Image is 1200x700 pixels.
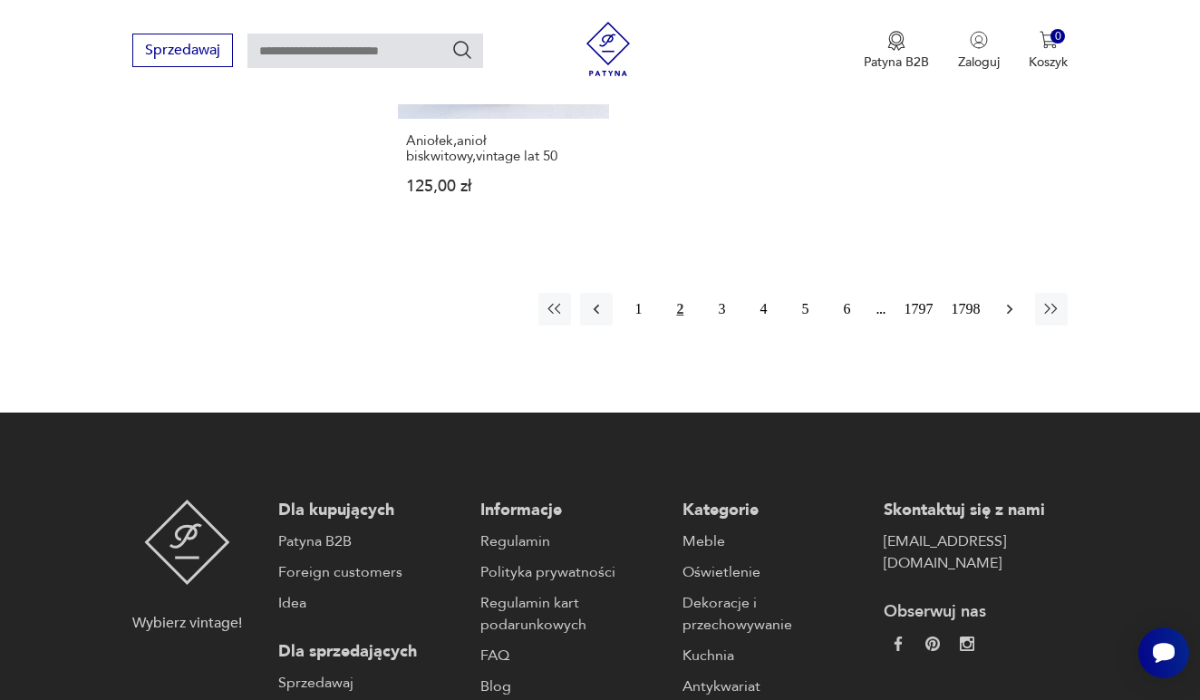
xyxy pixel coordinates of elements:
[622,293,654,326] button: 1
[278,530,462,552] a: Patyna B2B
[884,530,1068,574] a: [EMAIL_ADDRESS][DOMAIN_NAME]
[925,637,940,651] img: 37d27d81a828e637adc9f9cb2e3d3a8a.webp
[682,592,866,636] a: Dekoracje i przechowywanie
[1040,31,1058,49] img: Ikona koszyka
[682,500,866,521] p: Kategorie
[884,500,1068,521] p: Skontaktuj się z nami
[747,293,779,326] button: 4
[132,34,233,67] button: Sprzedawaj
[480,676,664,697] a: Blog
[958,31,1000,71] button: Zaloguj
[970,31,988,49] img: Ikonka użytkownika
[884,601,1068,623] p: Obserwuj nas
[789,293,821,326] button: 5
[278,592,462,614] a: Idea
[682,676,866,697] a: Antykwariat
[682,645,866,666] a: Kuchnia
[278,641,462,663] p: Dla sprzedających
[958,53,1000,71] p: Zaloguj
[663,293,696,326] button: 2
[682,530,866,552] a: Meble
[1029,53,1068,71] p: Koszyk
[864,53,929,71] p: Patyna B2B
[480,645,664,666] a: FAQ
[480,561,664,583] a: Polityka prywatności
[960,637,974,651] img: c2fd9cf7f39615d9d6839a72ae8e59e5.webp
[451,39,473,61] button: Szukaj
[406,179,601,194] p: 125,00 zł
[480,592,664,636] a: Regulamin kart podarunkowych
[1050,29,1066,44] div: 0
[278,500,462,521] p: Dla kupujących
[132,612,242,634] p: Wybierz vintage!
[946,293,984,326] button: 1798
[899,293,937,326] button: 1797
[1029,31,1068,71] button: 0Koszyk
[887,31,905,51] img: Ikona medalu
[864,31,929,71] button: Patyna B2B
[682,561,866,583] a: Oświetlenie
[830,293,863,326] button: 6
[480,530,664,552] a: Regulamin
[278,672,462,694] a: Sprzedawaj
[132,45,233,58] a: Sprzedawaj
[406,133,601,164] h3: Aniołek,anioł biskwitowy,vintage lat 50
[891,637,905,651] img: da9060093f698e4c3cedc1453eec5031.webp
[864,31,929,71] a: Ikona medaluPatyna B2B
[1138,627,1189,678] iframe: Smartsupp widget button
[581,22,635,76] img: Patyna - sklep z meblami i dekoracjami vintage
[144,500,230,585] img: Patyna - sklep z meblami i dekoracjami vintage
[278,561,462,583] a: Foreign customers
[705,293,738,326] button: 3
[480,500,664,521] p: Informacje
